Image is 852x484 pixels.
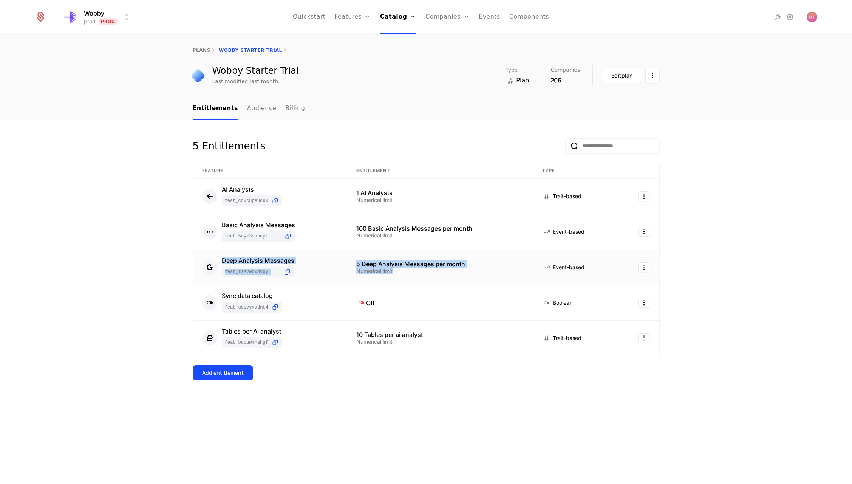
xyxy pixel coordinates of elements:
button: Editplan [602,68,642,83]
img: Wobby [62,8,80,26]
button: Select action [638,227,650,237]
div: 206 [550,76,580,85]
div: Deep Analysis Messages [222,258,294,264]
a: Settings [786,12,795,22]
button: Add entitlement [193,365,253,380]
a: Entitlements [193,98,238,120]
div: AI Analysts [222,186,282,192]
th: Type [533,163,617,179]
div: Add entitlement [202,369,244,377]
button: Select action [638,262,650,272]
ul: Choose Sub Page [193,98,305,120]
div: Edit plan [611,72,633,79]
div: Tables per AI analyst [222,328,282,334]
span: feat_CrXCuPE3obX [225,198,268,204]
span: Plan [516,76,529,85]
span: Type [506,67,518,73]
div: Sync data catalog [222,293,282,299]
a: Billing [285,98,305,120]
div: 100 Basic Analysis Messages per month [356,225,524,231]
button: Select action [638,191,650,201]
span: Prod [99,18,118,25]
div: Basic Analysis Messages [222,222,295,228]
span: feat_5Uyk3SAPoYL [225,233,281,239]
span: feat_buCUWMhAHGf [225,340,268,346]
span: Companies [550,67,580,73]
div: Numerical limit [356,339,524,344]
div: Wobby Starter Trial [212,66,299,75]
div: 5 Deep Analysis Messages per month [356,261,524,267]
span: Boolean [553,299,572,307]
div: prod [84,18,96,25]
div: Numerical limit [356,197,524,203]
nav: Main [193,98,660,120]
a: Audience [247,98,277,120]
span: feat_TSsVWdwdvpy [225,269,280,275]
div: Last modified last month [212,78,278,85]
a: plans [193,48,210,53]
div: 5 Entitlements [193,138,266,154]
span: Wobby [84,9,104,18]
span: Trait-based [553,334,581,342]
span: Trait-based [553,192,581,200]
div: 10 Tables per ai analyst [356,332,524,338]
th: Entitlement [347,163,533,179]
button: Select action [645,68,660,83]
button: Select environment [64,9,131,25]
img: Nathan Tetroashvili [807,12,817,22]
span: feat_UEsVVxADMT4 [225,304,268,310]
span: Event-based [553,264,584,271]
button: Open user button [807,12,817,22]
div: Numerical limit [356,233,524,238]
div: Numerical limit [356,268,524,274]
th: Feature [193,163,347,179]
span: Event-based [553,228,584,236]
div: Off [356,298,524,307]
a: Integrations [773,12,782,22]
button: Select action [638,333,650,343]
button: Select action [638,298,650,308]
div: 1 AI Analysts [356,190,524,196]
